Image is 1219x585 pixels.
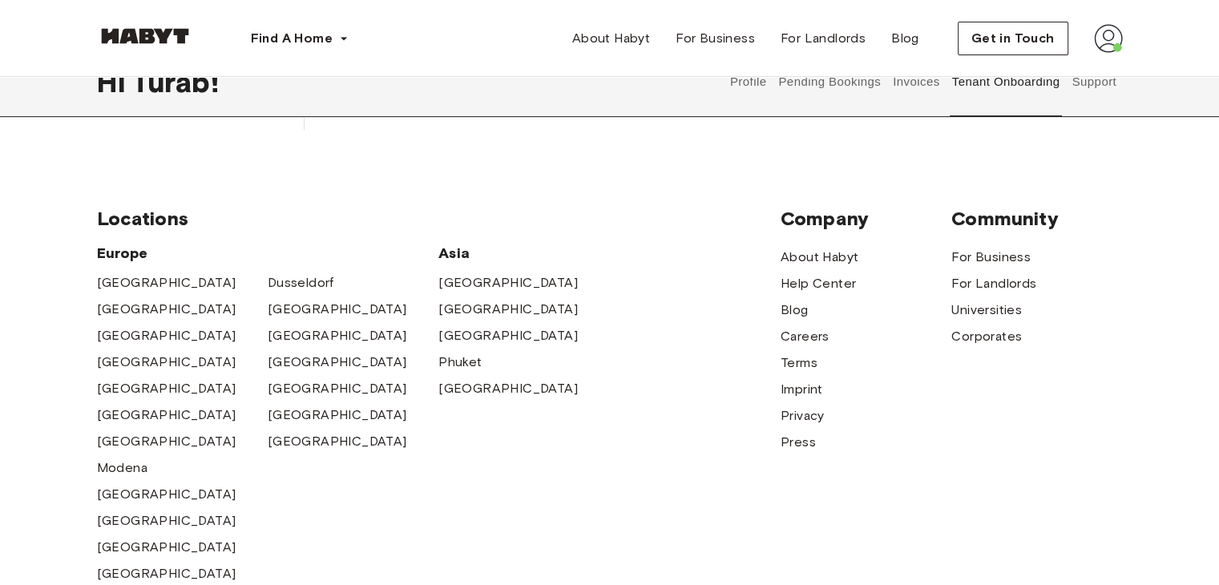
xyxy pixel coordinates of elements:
[781,29,866,48] span: For Landlords
[97,207,781,231] span: Locations
[97,379,236,398] a: [GEOGRAPHIC_DATA]
[891,46,942,117] button: Invoices
[438,244,609,263] span: Asia
[958,22,1068,55] button: Get in Touch
[878,22,932,54] a: Blog
[131,65,219,99] span: Turab !
[97,485,236,504] a: [GEOGRAPHIC_DATA]
[781,406,825,426] a: Privacy
[781,274,856,293] a: Help Center
[781,353,817,373] a: Terms
[1070,46,1119,117] button: Support
[438,379,578,398] a: [GEOGRAPHIC_DATA]
[950,46,1062,117] button: Tenant Onboarding
[951,327,1022,346] a: Corporates
[97,326,236,345] a: [GEOGRAPHIC_DATA]
[268,379,407,398] a: [GEOGRAPHIC_DATA]
[781,301,809,320] a: Blog
[676,29,755,48] span: For Business
[777,46,883,117] button: Pending Bookings
[438,353,482,372] a: Phuket
[559,22,663,54] a: About Habyt
[663,22,768,54] a: For Business
[97,353,236,372] a: [GEOGRAPHIC_DATA]
[438,300,578,319] a: [GEOGRAPHIC_DATA]
[97,244,439,263] span: Europe
[951,248,1031,267] a: For Business
[97,65,131,99] span: Hi
[97,538,236,557] a: [GEOGRAPHIC_DATA]
[951,301,1022,320] a: Universities
[97,273,236,292] a: [GEOGRAPHIC_DATA]
[781,327,829,346] a: Careers
[97,511,236,531] a: [GEOGRAPHIC_DATA]
[438,273,578,292] a: [GEOGRAPHIC_DATA]
[724,46,1122,117] div: user profile tabs
[781,248,858,267] a: About Habyt
[781,380,823,399] a: Imprint
[97,405,236,425] a: [GEOGRAPHIC_DATA]
[768,22,878,54] a: For Landlords
[781,207,951,231] span: Company
[1094,24,1123,53] img: avatar
[97,300,236,319] a: [GEOGRAPHIC_DATA]
[268,432,407,451] a: [GEOGRAPHIC_DATA]
[728,46,769,117] button: Profile
[781,433,816,452] a: Press
[251,29,333,48] span: Find A Home
[238,22,361,54] button: Find A Home
[268,405,407,425] a: [GEOGRAPHIC_DATA]
[268,326,407,345] a: [GEOGRAPHIC_DATA]
[951,207,1122,231] span: Community
[97,458,147,478] a: Modena
[438,326,578,345] a: [GEOGRAPHIC_DATA]
[268,353,407,372] a: [GEOGRAPHIC_DATA]
[268,273,334,292] a: Dusseldorf
[97,28,193,44] img: Habyt
[97,564,236,583] a: [GEOGRAPHIC_DATA]
[971,29,1055,48] span: Get in Touch
[268,300,407,319] a: [GEOGRAPHIC_DATA]
[951,274,1036,293] a: For Landlords
[97,432,236,451] a: [GEOGRAPHIC_DATA]
[891,29,919,48] span: Blog
[572,29,650,48] span: About Habyt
